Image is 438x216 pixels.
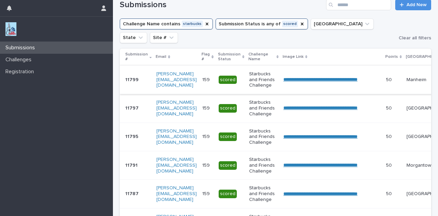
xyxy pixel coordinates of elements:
p: 11787 [125,190,140,197]
p: Points [385,53,398,61]
span: Add New [407,2,427,7]
div: scored [219,132,237,141]
a: [PERSON_NAME][EMAIL_ADDRESS][DOMAIN_NAME] [156,186,197,202]
p: 50 [386,161,393,168]
p: Email [156,53,166,61]
a: [PERSON_NAME][EMAIL_ADDRESS][DOMAIN_NAME] [156,72,197,88]
button: Closest City [311,18,374,29]
p: Challenge Name [248,51,275,63]
p: Starbucks and Friends Challenge [249,128,278,145]
p: 159 [202,161,211,168]
p: Submissions [3,45,40,51]
p: 159 [202,132,211,140]
p: Starbucks and Friends Challenge [249,157,278,174]
div: scored [219,104,237,113]
p: 159 [202,76,211,83]
span: Clear all filters [399,36,431,40]
p: Image Link [283,53,304,61]
p: Starbucks and Friends Challenge [249,185,278,202]
p: 50 [386,104,393,111]
button: Site # [150,32,178,43]
button: Clear all filters [396,33,431,43]
div: scored [219,76,237,84]
p: Submission Status [218,51,241,63]
p: 159 [202,104,211,111]
p: 50 [386,76,393,83]
p: 50 [386,190,393,197]
div: scored [219,161,237,170]
p: Challenges [3,56,37,63]
a: [PERSON_NAME][EMAIL_ADDRESS][DOMAIN_NAME] [156,100,197,116]
p: 11797 [125,104,140,111]
button: Challenge Name [120,18,213,29]
p: Starbucks and Friends Challenge [249,71,278,88]
img: jxsLJbdS1eYBI7rVAS4p [5,22,16,36]
div: scored [219,190,237,198]
p: 159 [202,190,211,197]
p: Registration [3,68,39,75]
p: 11799 [125,76,140,83]
button: State [120,32,147,43]
p: Flag # [202,51,210,63]
p: Submission # [125,51,148,63]
p: Starbucks and Friends Challenge [249,100,278,117]
p: 50 [386,132,393,140]
a: [PERSON_NAME][EMAIL_ADDRESS][DOMAIN_NAME] [156,157,197,174]
button: Submission Status [216,18,308,29]
p: 11795 [125,132,140,140]
a: [PERSON_NAME][EMAIL_ADDRESS][DOMAIN_NAME] [156,129,197,145]
p: 11791 [125,161,139,168]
